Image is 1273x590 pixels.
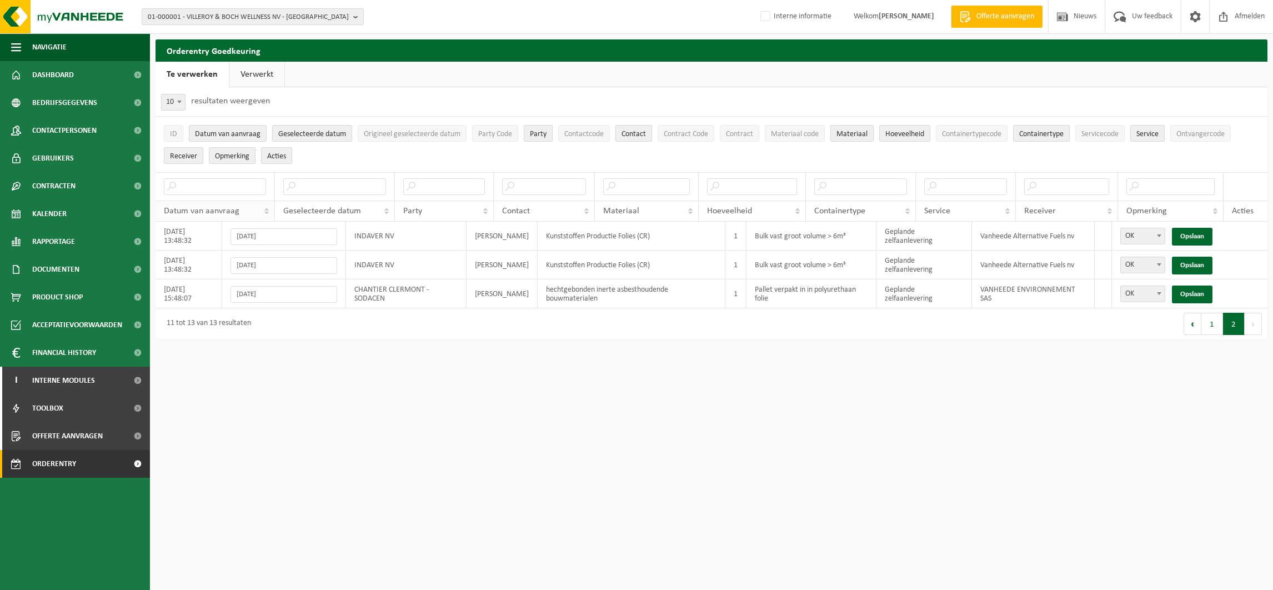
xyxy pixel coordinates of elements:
button: Party CodeParty Code: Activate to sort [472,125,518,142]
span: Materiaal [836,130,868,138]
span: Toolbox [32,394,63,422]
button: 2 [1223,313,1245,335]
button: ReceiverReceiver: Activate to sort [164,147,203,164]
span: 10 [161,94,186,111]
a: Opslaan [1172,228,1212,246]
span: ID [170,130,177,138]
a: Offerte aanvragen [951,6,1043,28]
button: Previous [1184,313,1201,335]
span: Interne modules [32,367,95,394]
span: Bedrijfsgegevens [32,89,97,117]
span: Servicecode [1081,130,1119,138]
span: Opmerking [215,152,249,161]
button: IDID: Activate to sort [164,125,183,142]
button: MateriaalMateriaal: Activate to sort [830,125,874,142]
td: Bulk vast groot volume > 6m³ [746,222,876,251]
label: Interne informatie [758,8,831,25]
td: 1 [725,251,746,279]
td: Vanheede Alternative Fuels nv [972,222,1095,251]
span: Contactpersonen [32,117,97,144]
button: Origineel geselecteerde datumOrigineel geselecteerde datum: Activate to sort [358,125,467,142]
span: Contactcode [564,130,604,138]
button: Contract CodeContract Code: Activate to sort [658,125,714,142]
span: Geselecteerde datum [278,130,346,138]
td: CHANTIER CLERMONT - SODACEN [346,279,467,308]
span: Containertype [814,207,865,216]
td: 1 [725,222,746,251]
span: Contract [726,130,753,138]
span: Materiaal code [771,130,819,138]
span: Party [530,130,547,138]
span: OK [1120,228,1165,244]
button: OpmerkingOpmerking: Activate to sort [209,147,255,164]
span: Acties [1232,207,1254,216]
button: ContainertypecodeContainertypecode: Activate to sort [936,125,1008,142]
td: [DATE] 13:48:32 [156,251,222,279]
span: Party [403,207,422,216]
button: Geselecteerde datumGeselecteerde datum: Activate to sort [272,125,352,142]
span: OK [1121,257,1165,273]
label: resultaten weergeven [191,97,270,106]
span: Acties [267,152,286,161]
button: ContractContract: Activate to sort [720,125,759,142]
span: Contact [502,207,530,216]
span: Contracten [32,172,76,200]
a: Verwerkt [229,62,284,87]
div: 11 tot 13 van 13 resultaten [161,314,251,334]
span: Hoeveelheid [707,207,752,216]
span: Hoeveelheid [885,130,924,138]
td: hechtgebonden inerte asbesthoudende bouwmaterialen [538,279,725,308]
td: Bulk vast groot volume > 6m³ [746,251,876,279]
button: PartyParty: Activate to sort [524,125,553,142]
span: Ontvangercode [1176,130,1225,138]
span: Service [924,207,950,216]
span: Orderentry Goedkeuring [32,450,126,478]
td: Kunststoffen Productie Folies (CR) [538,251,725,279]
span: Documenten [32,256,79,283]
a: Te verwerken [156,62,229,87]
span: Receiver [170,152,197,161]
span: Kalender [32,200,67,228]
span: OK [1120,257,1165,273]
span: Datum van aanvraag [195,130,260,138]
span: 01-000001 - VILLEROY & BOCH WELLNESS NV - [GEOGRAPHIC_DATA] [148,9,349,26]
td: Geplande zelfaanlevering [876,222,972,251]
span: I [11,367,21,394]
strong: [PERSON_NAME] [879,12,934,21]
span: Gebruikers [32,144,74,172]
span: Containertype [1019,130,1064,138]
td: INDAVER NV [346,251,467,279]
span: Navigatie [32,33,67,61]
span: Offerte aanvragen [974,11,1037,22]
td: 1 [725,279,746,308]
button: 01-000001 - VILLEROY & BOCH WELLNESS NV - [GEOGRAPHIC_DATA] [142,8,364,25]
button: Materiaal codeMateriaal code: Activate to sort [765,125,825,142]
td: Pallet verpakt in in polyurethaan folie [746,279,876,308]
td: Geplande zelfaanlevering [876,251,972,279]
h2: Orderentry Goedkeuring [156,39,1267,61]
button: ServiceService: Activate to sort [1130,125,1165,142]
td: [DATE] 13:48:32 [156,222,222,251]
span: Geselecteerde datum [283,207,361,216]
button: Acties [261,147,292,164]
td: [PERSON_NAME] [467,279,538,308]
a: Opslaan [1172,286,1212,303]
td: Kunststoffen Productie Folies (CR) [538,222,725,251]
span: OK [1121,228,1165,244]
span: Product Shop [32,283,83,311]
td: [PERSON_NAME] [467,251,538,279]
button: Next [1245,313,1262,335]
span: OK [1120,286,1165,302]
button: Datum van aanvraagDatum van aanvraag: Activate to sort [189,125,267,142]
button: ServicecodeServicecode: Activate to sort [1075,125,1125,142]
td: INDAVER NV [346,222,467,251]
button: HoeveelheidHoeveelheid: Activate to sort [879,125,930,142]
a: Opslaan [1172,257,1212,274]
td: [DATE] 15:48:07 [156,279,222,308]
td: [PERSON_NAME] [467,222,538,251]
td: Geplande zelfaanlevering [876,279,972,308]
button: OntvangercodeOntvangercode: Activate to sort [1170,125,1231,142]
span: Rapportage [32,228,75,256]
span: Offerte aanvragen [32,422,103,450]
span: 10 [162,94,185,110]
